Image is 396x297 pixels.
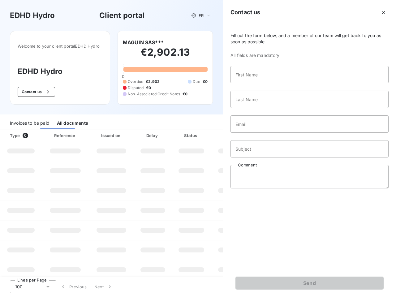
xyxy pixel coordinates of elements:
div: Delay [135,132,170,139]
div: Status [173,132,210,139]
div: Type [6,132,41,139]
span: Non-Associated Credit Notes [128,91,180,97]
button: Previous [56,280,91,293]
span: 100 [15,284,23,290]
h3: Client portal [99,10,145,21]
div: Amount [212,132,252,139]
span: Fill out the form below, and a member of our team will get back to you as soon as possible. [230,32,389,45]
span: Overdue [128,79,143,84]
input: placeholder [230,140,389,157]
span: 0 [122,74,124,79]
input: placeholder [230,66,389,83]
h2: €2,902.13 [123,46,208,65]
input: placeholder [230,91,389,108]
div: Reference [54,133,75,138]
button: Contact us [18,87,55,97]
span: All fields are mandatory [230,52,389,58]
span: €0 [146,85,151,91]
span: Welcome to your client portal EDHD Hydro [18,44,102,49]
span: 0 [23,133,28,138]
h5: Contact us [230,8,260,17]
button: Send [235,277,384,290]
span: €0 [183,91,187,97]
div: Issued on [90,132,133,139]
button: Next [91,280,117,293]
div: Invoices to be paid [10,117,49,130]
div: All documents [57,117,88,130]
h3: EDHD Hydro [10,10,55,21]
span: €0 [203,79,208,84]
span: Disputed [128,85,144,91]
h3: EDHD Hydro [18,66,102,77]
input: placeholder [230,115,389,133]
span: Due [193,79,200,84]
span: FR [199,13,204,18]
span: €2,902 [146,79,160,84]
